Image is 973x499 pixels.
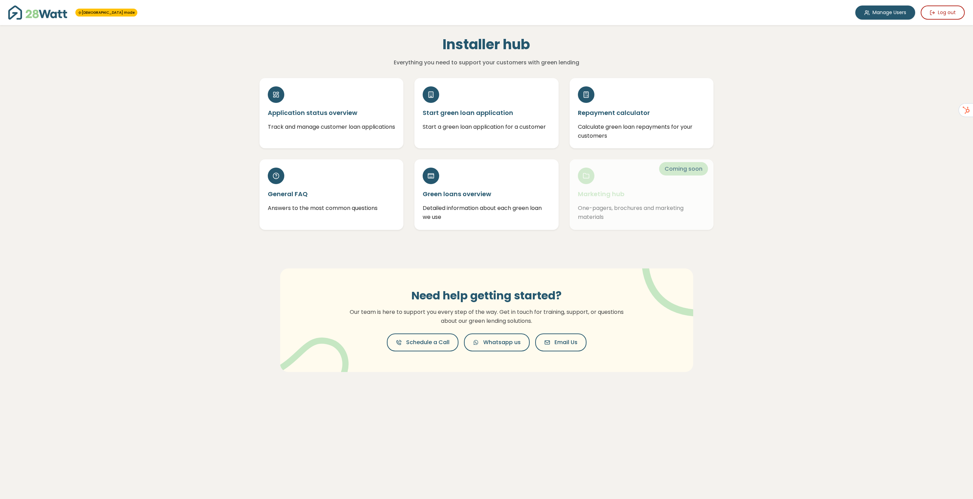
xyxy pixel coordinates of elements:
[464,333,530,351] button: Whatsapp us
[624,249,714,317] img: vector
[483,338,521,347] span: Whatsapp us
[578,108,706,117] h5: Repayment calculator
[268,108,395,117] h5: Application status overview
[578,190,706,198] h5: Marketing hub
[554,338,578,347] span: Email Us
[275,320,349,389] img: vector
[268,190,395,198] h5: General FAQ
[423,190,550,198] h5: Green loans overview
[406,338,450,347] span: Schedule a Call
[659,162,708,176] span: Coming soon
[423,204,550,221] p: Detailed information about each green loan we use
[268,123,395,131] p: Track and manage customer loan applications
[855,6,915,20] a: Manage Users
[423,108,550,117] h5: Start green loan application
[75,9,137,17] span: You're in 28Watt mode - full access to all features!
[387,333,458,351] button: Schedule a Call
[578,123,706,140] p: Calculate green loan repayments for your customers
[921,6,965,20] button: Log out
[346,289,628,302] h3: Need help getting started?
[346,308,628,325] p: Our team is here to support you every step of the way. Get in touch for training, support, or que...
[578,204,706,221] p: One-pagers, brochures and marketing materials
[337,36,636,53] h1: Installer hub
[423,123,550,131] p: Start a green loan application for a customer
[337,58,636,67] p: Everything you need to support your customers with green lending
[8,6,67,20] img: 28Watt
[268,204,395,213] p: Answers to the most common questions
[535,333,586,351] button: Email Us
[78,10,135,15] a: [DEMOGRAPHIC_DATA] mode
